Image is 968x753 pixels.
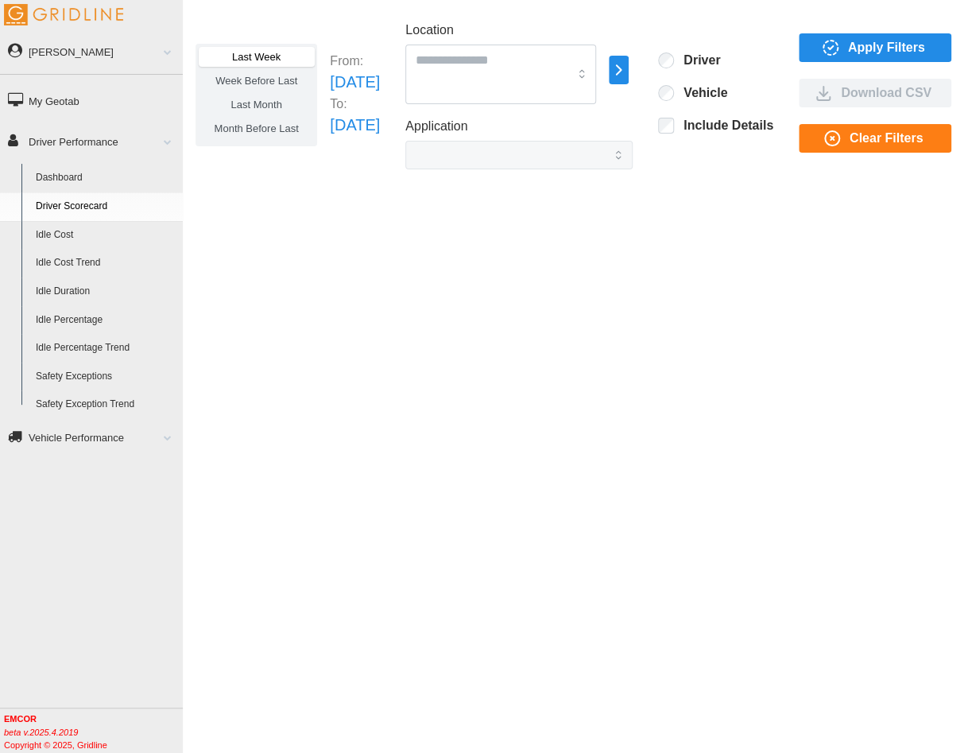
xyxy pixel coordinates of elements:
[850,125,923,152] span: Clear Filters
[841,80,931,107] span: Download CSV
[4,4,123,25] img: Gridline
[4,712,183,751] div: Copyright © 2025, Gridline
[799,33,951,62] button: Apply Filters
[405,117,467,137] label: Application
[330,70,380,95] p: [DATE]
[215,75,297,87] span: Week Before Last
[330,95,380,113] p: To:
[29,164,183,192] a: Dashboard
[29,306,183,335] a: Idle Percentage
[799,124,951,153] button: Clear Filters
[674,85,727,101] label: Vehicle
[4,714,37,724] b: EMCOR
[29,221,183,250] a: Idle Cost
[29,363,183,391] a: Safety Exceptions
[330,52,380,70] p: From:
[848,34,925,61] span: Apply Filters
[232,51,281,63] span: Last Week
[799,79,951,107] button: Download CSV
[29,334,183,363] a: Idle Percentage Trend
[29,278,183,306] a: Idle Duration
[29,390,183,419] a: Safety Exception Trend
[330,113,380,138] p: [DATE]
[4,728,78,737] i: beta v.2025.4.2019
[405,21,454,41] label: Location
[29,192,183,221] a: Driver Scorecard
[29,249,183,278] a: Idle Cost Trend
[674,118,773,134] label: Include Details
[674,52,720,68] label: Driver
[215,122,299,134] span: Month Before Last
[230,99,281,111] span: Last Month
